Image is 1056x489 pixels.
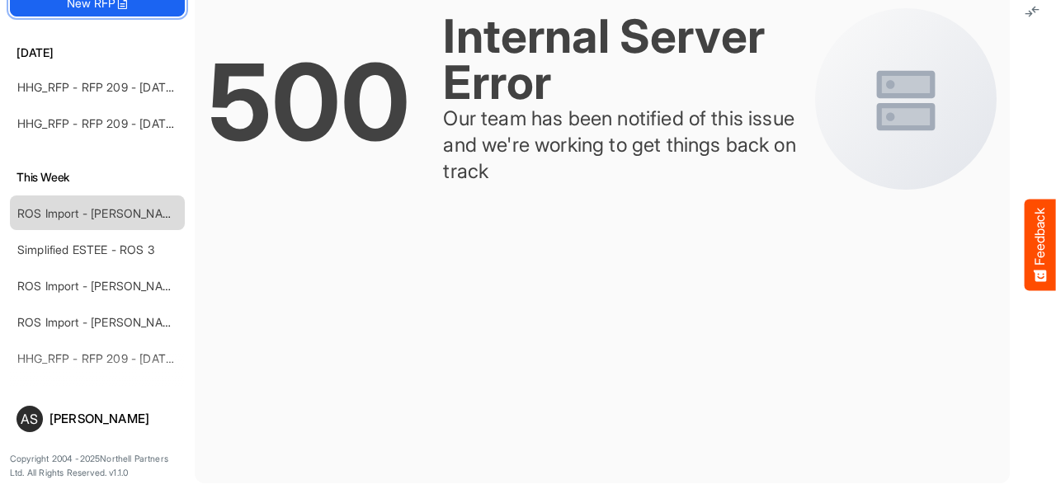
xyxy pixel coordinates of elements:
button: Feedback [1025,199,1056,290]
h6: This Week [10,168,185,186]
a: Simplified ESTEE - ROS 3 [17,242,154,256]
a: ROS Import - [PERSON_NAME] - Final (short) [17,279,257,293]
p: Copyright 2004 - 2025 Northell Partners Ltd. All Rights Reserved. v 1.1.0 [10,452,185,481]
a: HHG_RFP - RFP 209 - [DATE] - ROS TEST 3 (LITE) [17,116,289,130]
div: Internal Server Error [443,13,799,106]
a: HHG_RFP - RFP 209 - [DATE] - ROS TEST 3 (LITE) [17,80,289,94]
a: ROS Import - [PERSON_NAME] - Final (short) [17,315,257,329]
h6: [DATE] [10,43,185,61]
a: ROS Import - [PERSON_NAME] - ROS 4 [17,206,229,220]
a: HHG_RFP - RFP 209 - [DATE] - ROS TEST [17,351,245,365]
div: 500 [208,54,410,150]
div: Our team has been notified of this issue and we're working to get things back on track [443,106,799,185]
div: [PERSON_NAME] [49,412,178,425]
span: AS [21,412,38,426]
